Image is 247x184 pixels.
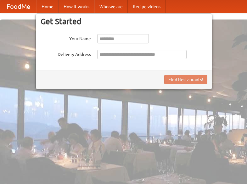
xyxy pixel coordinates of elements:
[128,0,166,13] a: Recipe videos
[41,34,91,42] label: Your Name
[59,0,94,13] a: How it works
[164,75,207,84] button: Find Restaurants!
[94,0,128,13] a: Who we are
[0,0,36,13] a: FoodMe
[41,17,207,26] h3: Get Started
[41,50,91,58] label: Delivery Address
[36,0,59,13] a: Home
